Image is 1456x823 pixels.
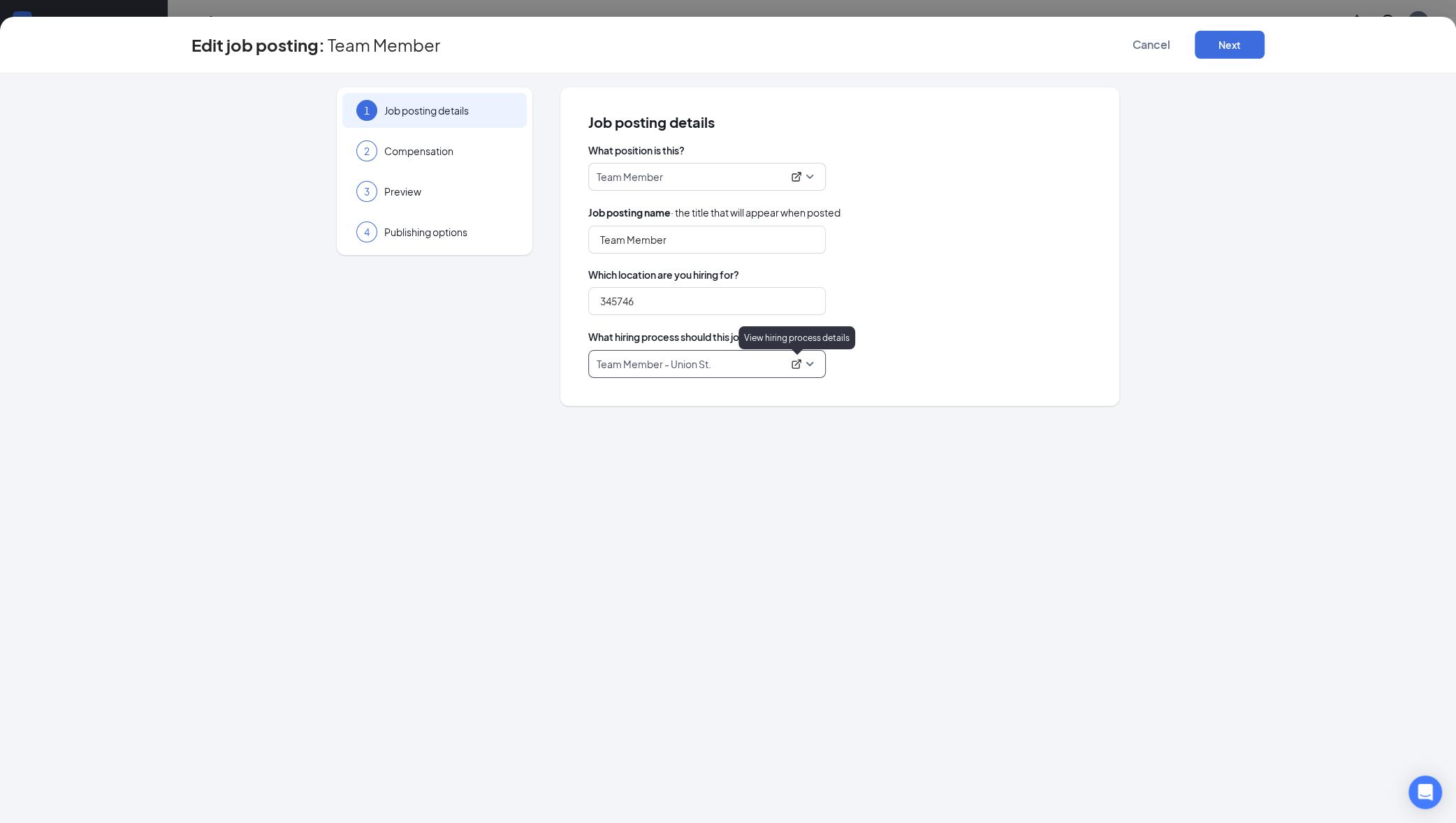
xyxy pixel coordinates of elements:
button: Cancel [1116,31,1186,59]
span: 2 [364,144,370,158]
svg: ExternalLink [791,171,802,182]
div: Open Intercom Messenger [1408,775,1442,809]
span: Which location are you hiring for? [588,268,1091,282]
button: Next [1195,31,1265,59]
b: Job posting name [588,206,671,219]
h3: Edit job posting: [191,33,325,57]
span: Job posting details [384,103,513,117]
span: Compensation [384,144,513,158]
span: 4 [364,225,370,239]
span: What position is this? [588,143,1091,157]
div: Team Member [597,170,805,184]
span: What hiring process should this job posting follow? [588,329,819,344]
p: Team Member [597,170,663,184]
span: 1 [364,103,370,117]
div: Team Member - Union St. [597,357,805,371]
span: Preview [384,184,513,198]
svg: ExternalLink [791,358,802,370]
span: · the title that will appear when posted [588,205,840,220]
p: Team Member - Union St. [597,357,782,371]
span: Job posting details [588,115,1091,129]
span: 3 [364,184,370,198]
span: Cancel [1133,38,1170,52]
span: Publishing options [384,225,513,239]
span: Team Member [328,38,440,52]
div: View hiring process details [738,326,855,349]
